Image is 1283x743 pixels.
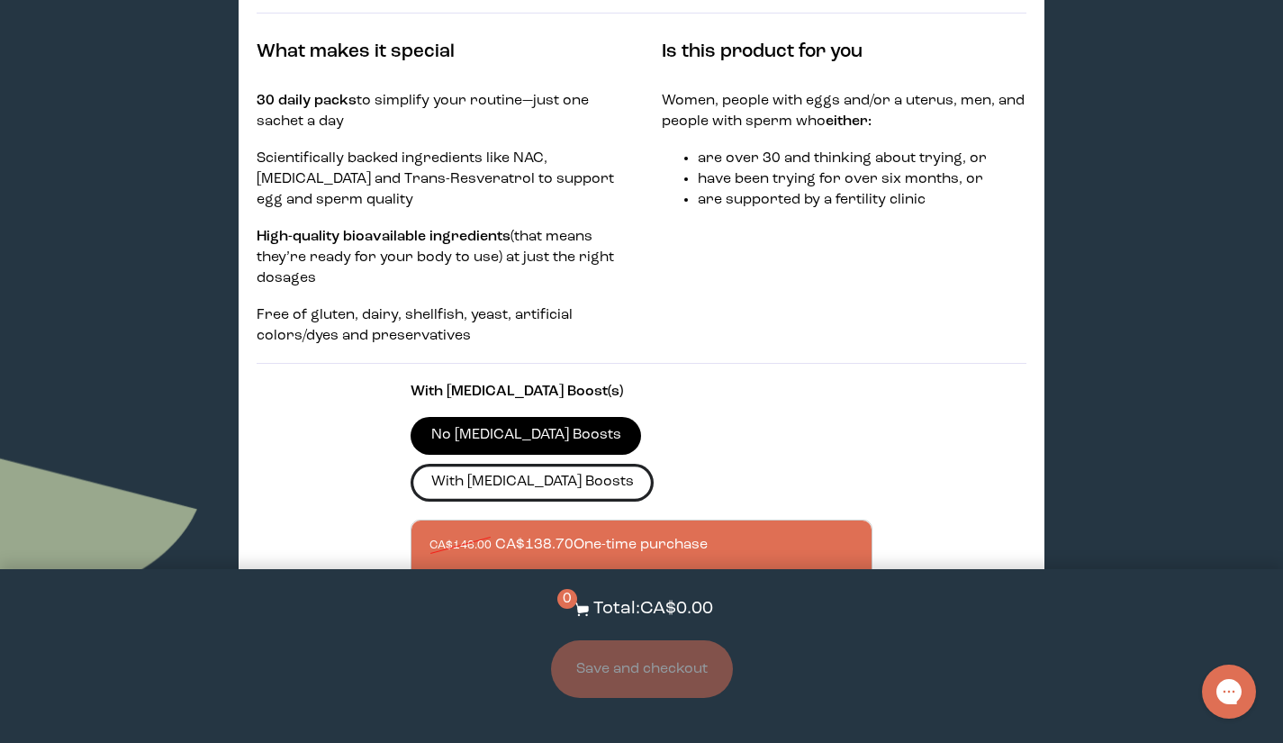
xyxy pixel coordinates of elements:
h4: What makes it special [257,39,621,66]
li: have been trying for over six months, or [698,169,1026,190]
iframe: Gorgias live chat messenger [1193,658,1265,725]
p: Women, people with eggs and/or a uterus, men, and people with sperm who [662,91,1026,132]
span: 0 [557,589,577,609]
p: (that means they’re ready for your body to use) at just the right dosages [257,227,621,289]
li: are over 30 and thinking about trying, or [698,149,1026,169]
strong: High-quality bioavailable ingredients [257,230,510,244]
p: Scientifically backed ingredients like NAC, [MEDICAL_DATA] and Trans-Resveratrol to support egg a... [257,149,621,211]
p: With [MEDICAL_DATA] Boost(s) [411,382,872,403]
strong: 30 daily packs [257,94,357,108]
label: No [MEDICAL_DATA] Boosts [411,417,641,455]
p: Free of gluten, dairy, shellfish, yeast, artificial colors/dyes and preservatives [257,305,621,347]
p: Total: CA$0.00 [593,596,713,622]
p: to simplify your routine—just one sachet a day [257,91,621,132]
h4: Is this product for you [662,39,1026,66]
strong: either: [826,114,872,129]
button: Save and checkout [551,640,733,698]
label: With [MEDICAL_DATA] Boosts [411,464,654,502]
li: are supported by a fertility clinic [698,190,1026,211]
